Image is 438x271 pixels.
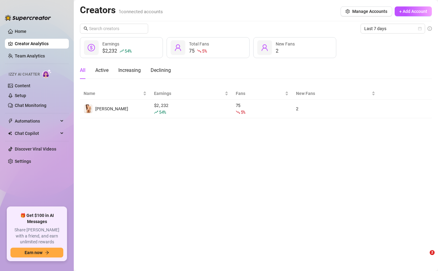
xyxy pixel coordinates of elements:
[102,47,132,55] div: $2,232
[119,9,163,14] span: 1 connected accounts
[364,24,421,33] span: Last 7 days
[5,15,51,21] img: logo-BBDzfeDw.svg
[15,93,26,98] a: Setup
[430,250,435,255] span: 2
[197,49,201,53] span: fall
[417,250,432,265] iframe: Intercom live chat
[276,47,295,55] div: 2
[261,44,268,51] span: user
[236,110,240,114] span: fall
[15,103,46,108] a: Chat Monitoring
[84,104,93,113] img: Alice
[292,88,379,100] th: New Fans
[15,53,45,58] a: Team Analytics
[15,29,26,34] a: Home
[159,109,166,115] span: 54 %
[276,41,295,46] span: New Fans
[15,39,64,49] a: Creator Analytics
[95,106,128,111] span: [PERSON_NAME]
[84,26,88,31] span: search
[154,90,223,97] span: Earnings
[189,47,209,55] div: 75
[341,6,392,16] button: Manage Accounts
[399,9,427,14] span: + Add Account
[10,227,63,245] span: Share [PERSON_NAME] with a friend, and earn unlimited rewards
[10,213,63,225] span: 🎁 Get $100 in AI Messages
[395,6,432,16] button: + Add Account
[15,83,30,88] a: Content
[42,69,52,78] img: AI Chatter
[15,159,31,164] a: Settings
[232,88,292,100] th: Fans
[345,9,350,14] span: setting
[241,109,245,115] span: 5 %
[296,105,375,112] div: 2
[154,102,228,116] div: $ 2,232
[10,248,63,257] button: Earn nowarrow-right
[95,67,109,74] div: Active
[189,41,209,46] span: Total Fans
[102,41,119,46] span: Earnings
[15,116,58,126] span: Automations
[8,119,13,124] span: thunderbolt
[120,49,124,53] span: rise
[8,131,12,135] img: Chat Copilot
[25,250,42,255] span: Earn now
[124,48,132,54] span: 54 %
[9,72,40,77] span: Izzy AI Chatter
[118,67,141,74] div: Increasing
[418,27,422,30] span: calendar
[150,88,232,100] th: Earnings
[236,102,289,116] div: 75
[151,67,171,74] div: Declining
[15,128,58,138] span: Chat Copilot
[154,110,158,114] span: rise
[45,250,49,255] span: arrow-right
[89,25,140,32] input: Search creators
[88,44,95,51] span: dollar-circle
[296,90,370,97] span: New Fans
[80,88,150,100] th: Name
[352,9,387,14] span: Manage Accounts
[174,44,182,51] span: user
[80,67,85,74] div: All
[202,48,207,54] span: 5 %
[15,147,56,151] a: Discover Viral Videos
[236,90,284,97] span: Fans
[80,4,163,16] h2: Creators
[84,90,142,97] span: Name
[428,26,432,31] span: info-circle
